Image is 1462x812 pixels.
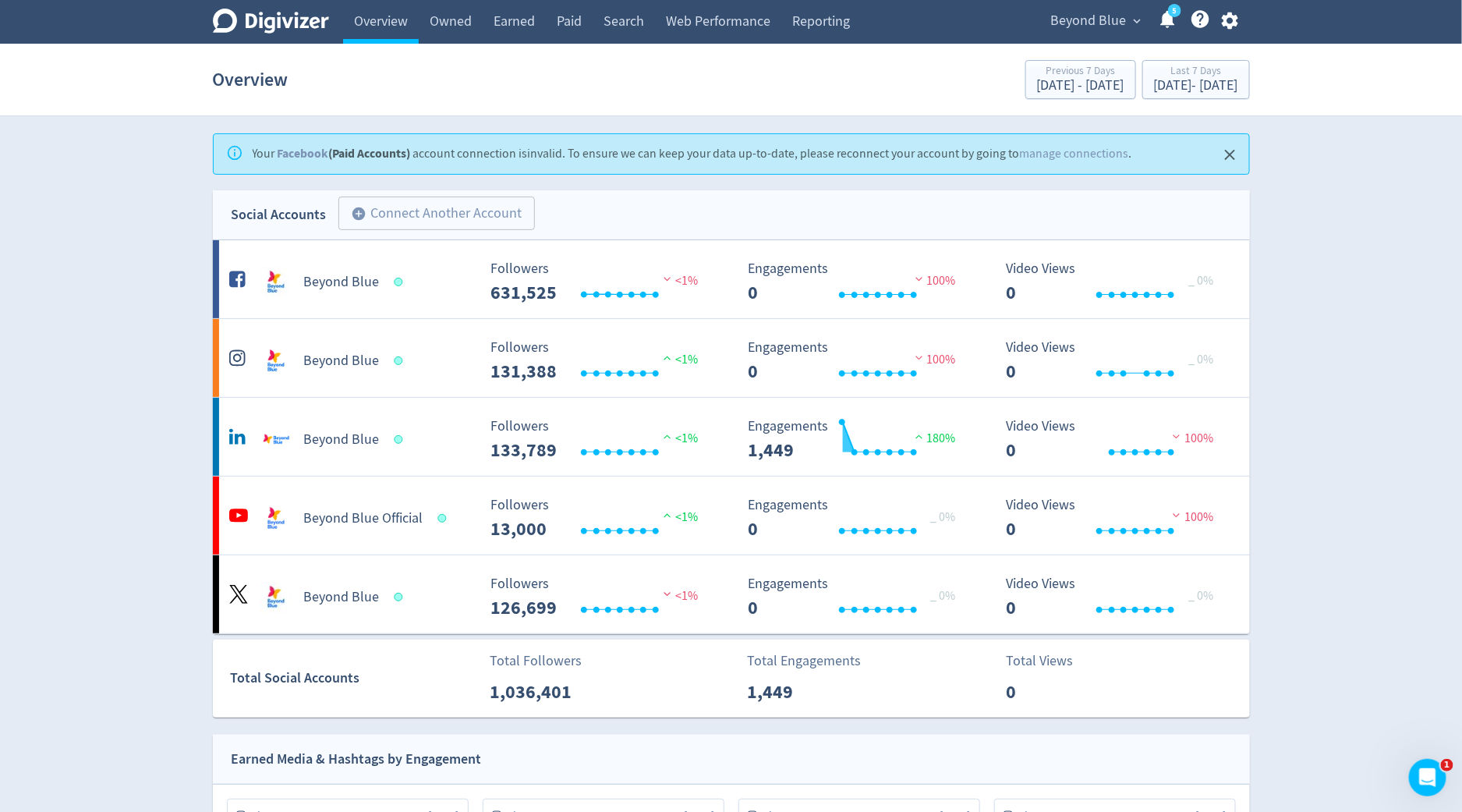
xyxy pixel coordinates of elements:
img: negative-performance.svg [1169,509,1184,521]
a: Connect Another Account [327,199,535,231]
a: Beyond Blue undefinedBeyond Blue Followers 126,699 Followers 126,699 <1% Engagements 0 Engagement... [213,555,1250,633]
p: Total Views [1007,651,1096,672]
a: Beyond Blue Official undefinedBeyond Blue Official Followers 13,000 Followers 13,000 <1% Engageme... [213,477,1250,555]
span: Data last synced: 22 Sep 2025, 12:02pm (AEST) [394,593,407,601]
span: _ 0% [931,588,956,604]
h5: Beyond Blue [304,352,380,371]
img: Beyond Blue undefined [260,424,292,456]
svg: Engagements 0 [741,576,975,618]
span: 100% [1169,431,1213,446]
img: negative-performance.svg [912,352,927,363]
svg: Followers 631,525 [483,261,717,303]
img: positive-performance.svg [660,509,675,521]
h1: Overview [213,55,289,105]
span: 100% [1169,509,1213,525]
svg: Video Views 0 [998,576,1232,618]
svg: Engagements 0 [741,498,975,539]
h5: Beyond Blue [304,588,380,607]
svg: Video Views 0 [998,340,1232,381]
span: expand_more [1131,14,1145,28]
h5: Beyond Blue [304,273,380,292]
a: Beyond Blue undefinedBeyond Blue Followers 133,789 Followers 133,789 <1% Engagements 1,449 Engage... [213,398,1250,476]
img: negative-performance.svg [660,588,675,600]
span: 100% [912,273,956,289]
span: _ 0% [931,509,956,525]
span: <1% [660,509,698,525]
div: Your account connection is invalid . To ensure we can keep your data up-to-date, please reconnect... [253,139,1132,169]
button: Close [1217,142,1243,168]
div: [DATE] - [DATE] [1154,79,1238,93]
span: Data last synced: 22 Sep 2025, 5:02am (AEST) [394,356,407,365]
img: positive-performance.svg [660,352,675,363]
img: negative-performance.svg [912,273,927,285]
span: Data last synced: 22 Sep 2025, 5:02am (AEST) [394,435,407,444]
p: Total Followers [490,651,582,672]
span: Data last synced: 21 Sep 2025, 10:02pm (AEST) [437,514,451,523]
span: 1 [1441,759,1453,771]
p: 1,036,401 [490,678,579,706]
h5: Beyond Blue [304,431,380,449]
span: _ 0% [1188,352,1213,367]
button: Previous 7 Days[DATE] - [DATE] [1025,60,1136,99]
img: Beyond Blue Official undefined [260,503,292,534]
div: Total Social Accounts [230,667,479,690]
button: Connect Another Account [338,197,535,231]
svg: Video Views 0 [998,498,1232,539]
img: positive-performance.svg [912,431,927,442]
div: Previous 7 Days [1037,66,1124,79]
a: manage connections [1020,146,1129,161]
span: <1% [660,588,698,604]
img: Beyond Blue undefined [260,267,292,298]
div: [DATE] - [DATE] [1037,79,1124,93]
div: Last 7 Days [1154,66,1238,79]
h5: Beyond Blue Official [304,509,423,528]
svg: Engagements 0 [741,261,975,303]
p: 0 [1007,678,1096,706]
iframe: Intercom live chat [1409,759,1446,796]
a: Facebook [278,145,329,161]
img: negative-performance.svg [660,273,675,285]
text: 5 [1172,5,1176,16]
span: _ 0% [1188,588,1213,604]
img: negative-performance.svg [1169,431,1184,442]
img: positive-performance.svg [660,431,675,442]
a: 5 [1168,4,1181,17]
span: Beyond Blue [1051,9,1127,34]
span: _ 0% [1188,273,1213,289]
a: Beyond Blue undefinedBeyond Blue Followers 631,525 Followers 631,525 <1% Engagements 0 Engagement... [213,240,1250,318]
svg: Engagements 1,449 [741,419,975,460]
svg: Video Views 0 [998,261,1232,303]
svg: Video Views 0 [998,419,1232,460]
svg: Followers 13,000 [483,498,717,539]
span: <1% [660,352,698,367]
button: Last 7 Days[DATE]- [DATE] [1142,60,1250,99]
svg: Followers 126,699 [483,576,717,618]
svg: Followers 131,388 [483,340,717,381]
span: 100% [912,352,956,367]
button: Beyond Blue [1046,9,1145,34]
div: Social Accounts [232,204,327,226]
div: Earned Media & Hashtags by Engagement [232,748,482,771]
svg: Engagements 0 [741,340,975,381]
p: Total Engagements [747,651,861,672]
span: Data last synced: 22 Sep 2025, 11:01am (AEST) [394,278,407,286]
svg: Followers 133,789 [483,419,717,460]
a: Beyond Blue undefinedBeyond Blue Followers 131,388 Followers 131,388 <1% Engagements 0 Engagement... [213,319,1250,397]
strong: (Paid Accounts) [278,145,411,161]
img: Beyond Blue undefined [260,346,292,377]
span: <1% [660,431,698,446]
span: <1% [660,273,698,289]
span: add_circle [352,206,367,222]
img: Beyond Blue undefined [260,582,292,613]
span: 180% [912,431,956,446]
p: 1,449 [747,678,837,706]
